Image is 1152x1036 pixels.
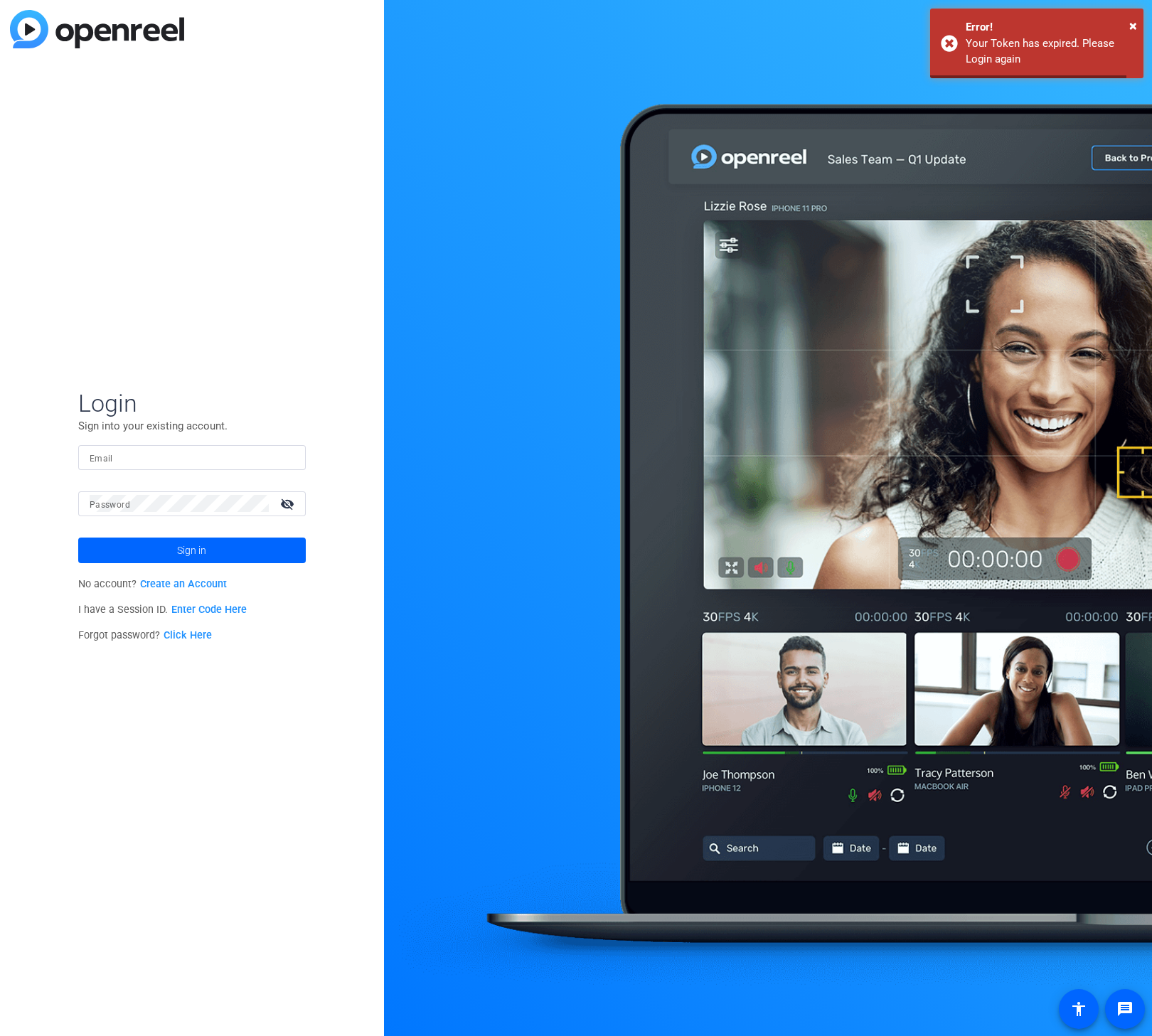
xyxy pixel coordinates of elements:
[140,578,227,590] a: Create an Account
[78,629,212,641] span: Forgot password?
[78,538,306,563] button: Sign in
[10,10,184,48] img: blue-gradient.svg
[1116,1000,1134,1018] mat-icon: message
[90,500,130,510] mat-label: Password
[78,578,227,590] span: No account?
[90,449,294,466] input: Enter Email Address
[171,604,247,616] a: Enter Code Here
[1070,1000,1087,1018] mat-icon: accessibility
[164,629,212,641] a: Click Here
[1129,17,1137,34] span: ×
[78,418,306,434] p: Sign into your existing account.
[90,454,113,464] mat-label: Email
[78,388,306,418] span: Login
[272,493,306,514] mat-icon: visibility_off
[177,533,206,568] span: Sign in
[1129,15,1137,36] button: Close
[78,604,247,616] span: I have a Session ID.
[966,36,1133,68] div: Your Token has expired. Please Login again
[966,19,1133,36] div: Error!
